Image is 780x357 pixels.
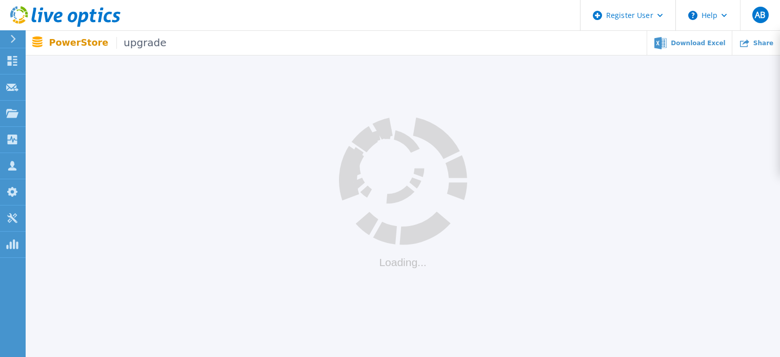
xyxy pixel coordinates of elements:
div: Loading... [339,256,467,269]
p: PowerStore [49,37,167,49]
span: AB [755,11,765,19]
span: Share [753,40,773,46]
span: upgrade [116,37,166,49]
span: Download Excel [671,40,725,46]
